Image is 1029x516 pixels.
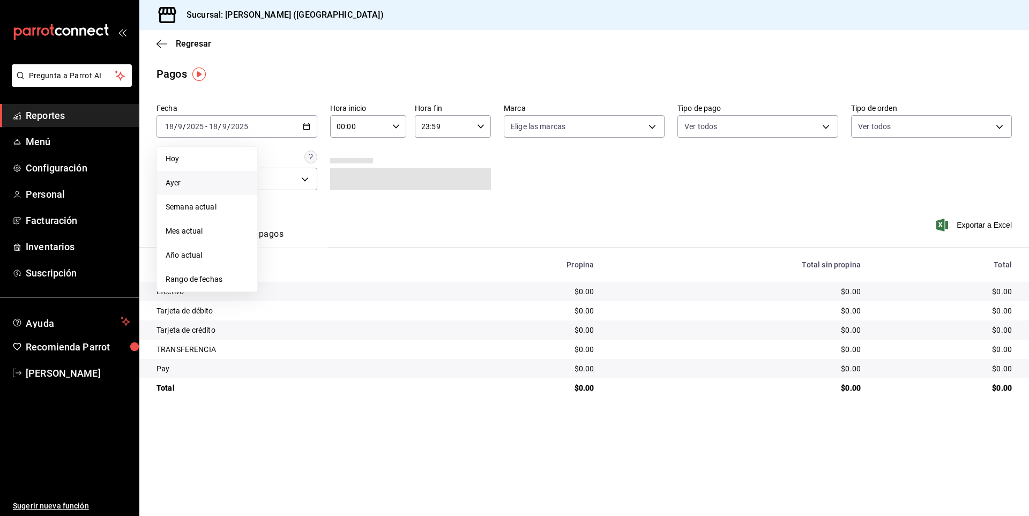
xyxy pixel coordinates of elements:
input: -- [208,122,218,131]
span: Hoy [166,153,249,164]
div: $0.00 [878,344,1012,355]
div: Tarjeta de crédito [156,325,437,335]
div: Total [156,383,437,393]
span: Ayer [166,177,249,189]
span: / [183,122,186,131]
span: Suscripción [26,266,130,280]
div: Tarjeta de débito [156,305,437,316]
div: $0.00 [454,383,594,393]
input: ---- [186,122,204,131]
div: $0.00 [611,305,861,316]
div: Pay [156,363,437,374]
div: $0.00 [611,344,861,355]
span: Menú [26,134,130,149]
span: Mes actual [166,226,249,237]
span: / [174,122,177,131]
div: $0.00 [611,383,861,393]
label: Hora inicio [330,104,406,112]
span: Elige las marcas [511,121,565,132]
label: Tipo de pago [677,104,838,112]
span: Recomienda Parrot [26,340,130,354]
img: Tooltip marker [192,68,206,81]
span: Sugerir nueva función [13,500,130,512]
div: $0.00 [454,363,594,374]
span: Regresar [176,39,211,49]
input: -- [222,122,227,131]
div: Total sin propina [611,260,861,269]
label: Tipo de orden [851,104,1012,112]
div: $0.00 [611,325,861,335]
button: Regresar [156,39,211,49]
label: Fecha [156,104,317,112]
span: Semana actual [166,201,249,213]
div: $0.00 [454,305,594,316]
span: Rango de fechas [166,274,249,285]
input: -- [165,122,174,131]
input: ---- [230,122,249,131]
input: -- [177,122,183,131]
a: Pregunta a Parrot AI [8,78,132,89]
button: Exportar a Excel [938,219,1012,231]
button: Pregunta a Parrot AI [12,64,132,87]
div: Pagos [156,66,187,82]
div: $0.00 [878,383,1012,393]
div: $0.00 [611,286,861,297]
div: $0.00 [454,325,594,335]
span: Ver todos [858,121,891,132]
span: Ver todos [684,121,717,132]
span: Configuración [26,161,130,175]
label: Hora fin [415,104,491,112]
div: $0.00 [878,363,1012,374]
div: $0.00 [454,344,594,355]
span: Año actual [166,250,249,261]
div: $0.00 [878,286,1012,297]
div: $0.00 [611,363,861,374]
span: Personal [26,187,130,201]
div: Propina [454,260,594,269]
div: Total [878,260,1012,269]
span: Facturación [26,213,130,228]
span: Ayuda [26,315,116,328]
div: TRANSFERENCIA [156,344,437,355]
span: / [227,122,230,131]
div: Efectivo [156,286,437,297]
div: Tipo de pago [156,260,437,269]
button: Ver pagos [243,229,284,247]
span: Pregunta a Parrot AI [29,70,115,81]
span: - [205,122,207,131]
div: $0.00 [878,305,1012,316]
span: [PERSON_NAME] [26,366,130,380]
label: Marca [504,104,665,112]
div: $0.00 [878,325,1012,335]
span: Reportes [26,108,130,123]
span: Inventarios [26,240,130,254]
button: open_drawer_menu [118,28,126,36]
div: $0.00 [454,286,594,297]
h3: Sucursal: [PERSON_NAME] ([GEOGRAPHIC_DATA]) [178,9,384,21]
span: / [218,122,221,131]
